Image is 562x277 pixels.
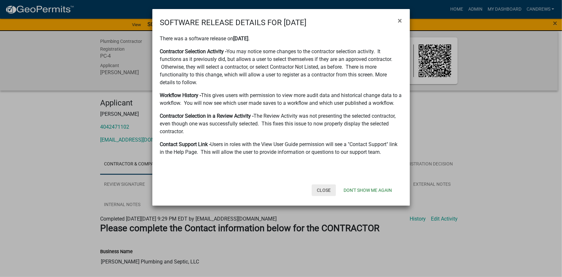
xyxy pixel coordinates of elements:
strong: Contractor Selection Activity - [160,48,227,54]
p: This gives users with permission to view more audit data and historical change data to a workflow... [160,92,402,107]
p: The Review Activity was not presenting the selected contractor, even though one was successfully ... [160,112,402,135]
strong: Contact Support Link - [160,141,211,147]
button: Close [393,12,407,30]
p: There was a software release on . [160,35,402,43]
strong: Workflow History - [160,92,201,98]
strong: [DATE] [233,35,249,42]
button: Close [312,184,336,196]
p: You may notice some changes to the contractor selection activity. It functions as it previously d... [160,48,402,86]
span: × [398,16,402,25]
strong: Contractor Selection in a Review Activity - [160,113,254,119]
button: Don't show me again [338,184,397,196]
h4: SOFTWARE RELEASE DETAILS FOR [DATE] [160,17,307,28]
p: Users in roles with the View User Guide permission will see a "Contact Support" link in the Help ... [160,141,402,156]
